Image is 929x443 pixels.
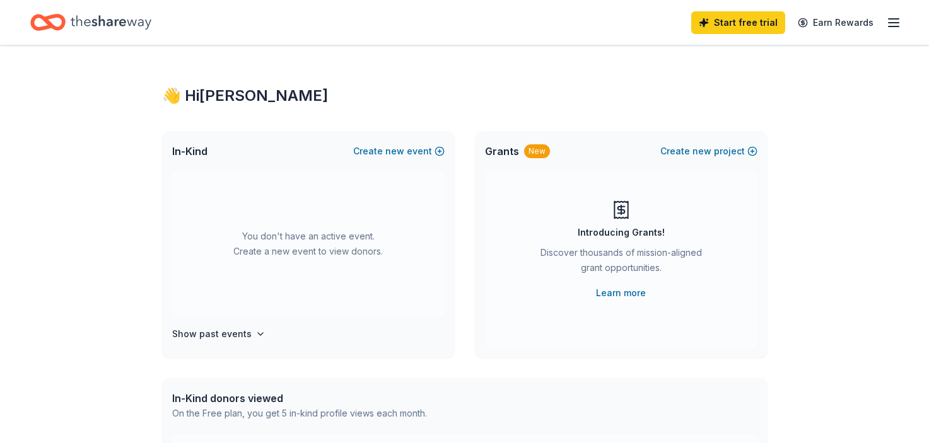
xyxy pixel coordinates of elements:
[691,11,785,34] a: Start free trial
[172,171,445,316] div: You don't have an active event. Create a new event to view donors.
[172,326,266,342] button: Show past events
[524,144,550,158] div: New
[30,8,151,37] a: Home
[172,144,207,159] span: In-Kind
[535,245,707,280] div: Discover thousands of mission-aligned grant opportunities.
[596,285,646,301] a: Learn more
[660,144,757,159] button: Createnewproject
[790,11,881,34] a: Earn Rewards
[353,144,445,159] button: Createnewevent
[385,144,404,159] span: new
[578,225,665,240] div: Introducing Grants!
[172,326,252,342] h4: Show past events
[485,144,519,159] span: Grants
[162,86,768,106] div: 👋 Hi [PERSON_NAME]
[172,406,427,421] div: On the Free plan, you get 5 in-kind profile views each month.
[172,391,427,406] div: In-Kind donors viewed
[692,144,711,159] span: new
